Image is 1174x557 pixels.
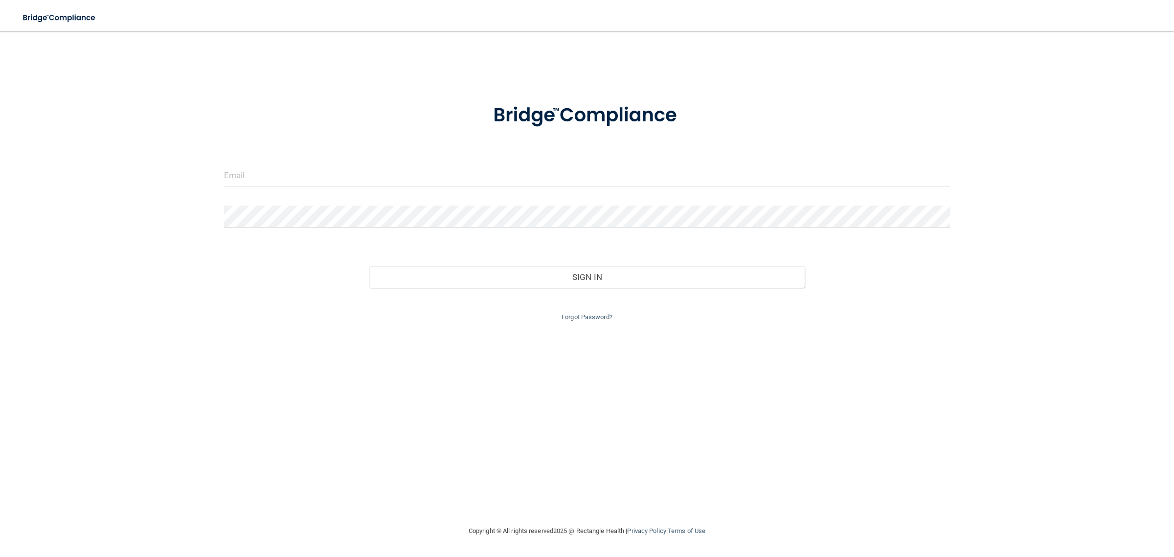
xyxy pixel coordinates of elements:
div: Copyright © All rights reserved 2025 @ Rectangle Health | | [408,515,766,547]
img: bridge_compliance_login_screen.278c3ca4.svg [15,8,105,28]
a: Forgot Password? [562,313,612,321]
input: Email [224,164,950,186]
button: Sign In [369,266,805,288]
img: bridge_compliance_login_screen.278c3ca4.svg [473,90,701,141]
a: Privacy Policy [627,527,666,534]
a: Terms of Use [668,527,705,534]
